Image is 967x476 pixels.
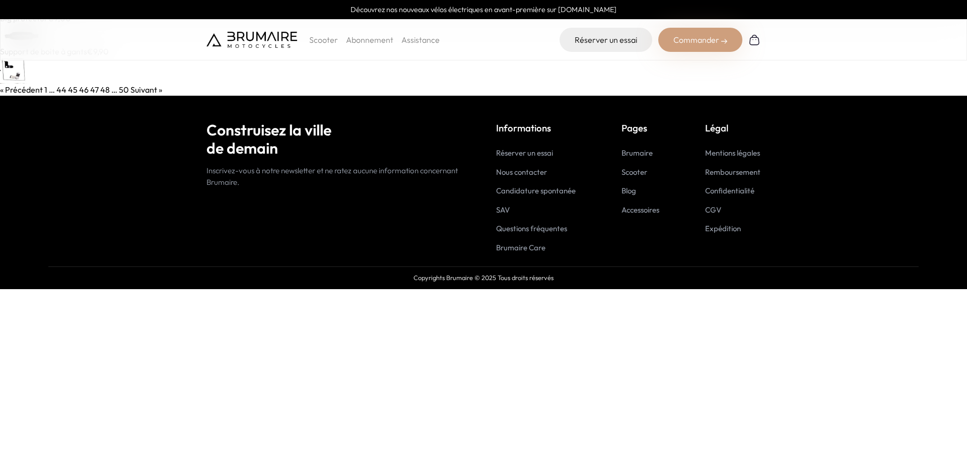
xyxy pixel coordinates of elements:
[560,28,652,52] a: Réserver un essai
[658,28,742,52] div: Commander
[90,85,99,95] a: 47
[309,34,338,46] p: Scooter
[100,85,110,95] a: 48
[621,167,647,177] a: Scooter
[705,121,761,135] p: Légal
[705,186,754,195] a: Confidentialité
[705,205,721,215] a: CGV
[705,148,760,158] a: Mentions légales
[44,85,47,95] a: 1
[748,34,761,46] img: Panier
[496,224,567,233] a: Questions fréquentes
[621,121,659,135] p: Pages
[49,85,55,95] span: …
[206,121,471,157] h2: Construisez la ville de demain
[496,148,553,158] a: Réserver un essai
[621,186,636,195] a: Blog
[48,273,919,283] p: Copyrights Brumaire © 2025 Tous droits réservés
[206,165,471,188] p: Inscrivez-vous à notre newsletter et ne ratez aucune information concernant Brumaire.
[496,243,545,252] a: Brumaire Care
[346,35,393,45] a: Abonnement
[621,148,653,158] a: Brumaire
[206,32,297,48] img: Brumaire Motocycles
[111,85,117,95] span: …
[119,85,129,95] a: 50
[56,85,66,95] a: 44
[496,167,547,177] a: Nous contacter
[496,186,576,195] a: Candidature spontanée
[496,121,576,135] p: Informations
[705,167,761,177] a: Remboursement
[401,35,440,45] a: Assistance
[68,85,78,95] a: 45
[130,85,162,95] a: Suivant »
[496,205,510,215] a: SAV
[721,38,727,44] img: right-arrow-2.png
[621,205,659,215] a: Accessoires
[705,224,741,233] a: Expédition
[79,85,89,95] span: 46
